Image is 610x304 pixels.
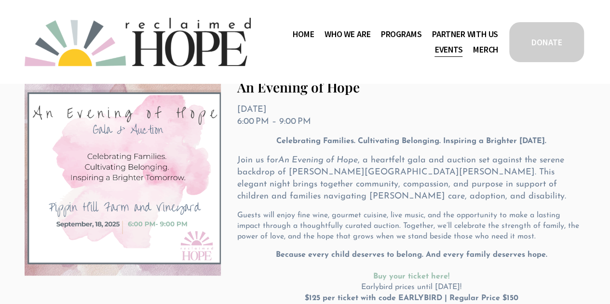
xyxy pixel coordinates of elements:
span: Partner With Us [432,27,498,41]
time: [DATE] [237,105,267,114]
a: Buy your ticket here! [373,273,449,280]
a: DONATE [508,21,585,64]
a: folder dropdown [381,26,422,42]
time: 6:00 PM [237,117,269,126]
a: folder dropdown [432,26,498,42]
p: Guests will enjoy fine wine, gourmet cuisine, live music, and the opportunity to make a lasting i... [237,210,585,242]
strong: Because every child deserves to belong. And every family deserves hope. [276,251,547,259]
img: Reclaimed Hope Initiative [25,18,251,66]
span: Programs [381,27,422,41]
p: Join us for , a heartfelt gala and auction set against the serene backdrop of [PERSON_NAME][GEOGR... [237,154,585,203]
strong: $125 per ticket with code EARLYBIRD | Regular Price $150 [305,294,518,302]
strong: Celebrating Families. Cultivating Belonging. Inspiring a Brighter [DATE]. [276,137,546,145]
time: 9:00 PM [279,117,311,126]
em: An Evening of Hope [278,156,358,165]
img: An Evening of Hope [25,79,221,276]
span: Who We Are [325,27,370,41]
a: Events [434,42,462,57]
a: Merch [473,42,498,57]
a: An Evening of Hope [237,78,360,96]
a: folder dropdown [325,26,370,42]
a: Home [293,26,314,42]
